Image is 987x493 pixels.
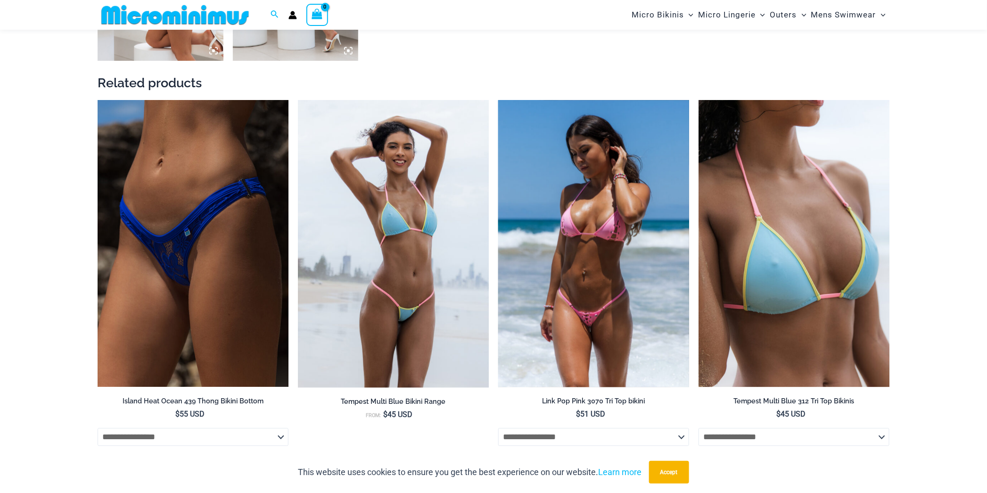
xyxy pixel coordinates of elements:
a: Island Heat Ocean 439 Thong Bikini Bottom [98,397,288,409]
a: Micro LingerieMenu ToggleMenu Toggle [696,3,767,27]
span: $ [776,409,781,418]
span: $ [175,409,180,418]
bdi: 45 USD [776,409,806,418]
bdi: 55 USD [175,409,205,418]
a: View Shopping Cart, empty [306,4,328,25]
span: Micro Lingerie [698,3,756,27]
a: Tempest Multi Blue 312 Top 456 Bottom 01Tempest Multi Blue 312 Top 456 Bottom 02Tempest Multi Blu... [298,100,489,387]
span: $ [383,410,387,419]
bdi: 51 USD [576,409,605,418]
button: Accept [649,461,689,484]
bdi: 45 USD [383,410,412,419]
a: Island Heat Ocean 439 Bottom 01Island Heat Ocean 439 Bottom 02Island Heat Ocean 439 Bottom 02 [98,100,288,387]
span: Menu Toggle [684,3,693,27]
a: Mens SwimwearMenu ToggleMenu Toggle [809,3,888,27]
a: Search icon link [271,9,279,21]
a: Account icon link [288,11,297,19]
h2: Tempest Multi Blue 312 Tri Top Bikinis [699,397,889,406]
img: Island Heat Ocean 439 Bottom 01 [98,100,288,387]
span: $ [576,409,580,418]
span: Mens Swimwear [811,3,876,27]
img: MM SHOP LOGO FLAT [98,4,253,25]
span: Micro Bikinis [632,3,684,27]
span: From: [366,412,381,418]
a: Tempest Multi Blue 312 Tri Top Bikinis [699,397,889,409]
p: This website uses cookies to ensure you get the best experience on our website. [298,465,642,479]
a: Tempest Multi Blue 312 Top 01Tempest Multi Blue 312 Top 456 Bottom 05Tempest Multi Blue 312 Top 4... [699,100,889,387]
span: Menu Toggle [876,3,886,27]
a: Link Pop Pink 3070 Top 01Link Pop Pink 3070 Top 4855 Bottom 06Link Pop Pink 3070 Top 4855 Bottom 06 [498,100,689,387]
span: Menu Toggle [756,3,765,27]
a: Link Pop Pink 3070 Tri Top bikini [498,397,689,409]
img: Tempest Multi Blue 312 Top 456 Bottom 01 [298,100,489,387]
a: Learn more [599,467,642,477]
h2: Island Heat Ocean 439 Thong Bikini Bottom [98,397,288,406]
span: Menu Toggle [797,3,806,27]
img: Tempest Multi Blue 312 Top 01 [699,100,889,387]
a: OutersMenu ToggleMenu Toggle [768,3,809,27]
a: Tempest Multi Blue Bikini Range [298,397,489,409]
span: Outers [770,3,797,27]
nav: Site Navigation [628,1,889,28]
img: Link Pop Pink 3070 Top 4855 Bottom 06 [498,100,689,387]
h2: Related products [98,75,889,91]
a: Micro BikinisMenu ToggleMenu Toggle [629,3,696,27]
h2: Tempest Multi Blue Bikini Range [298,397,489,406]
h2: Link Pop Pink 3070 Tri Top bikini [498,397,689,406]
